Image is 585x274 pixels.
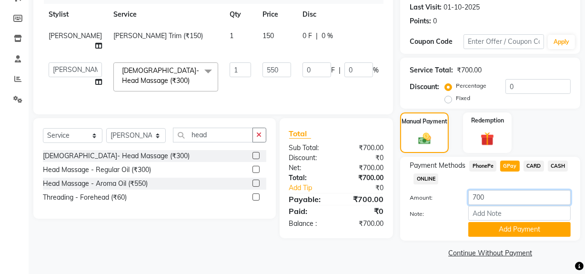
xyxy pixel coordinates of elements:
[289,129,311,139] span: Total
[336,163,391,173] div: ₹700.00
[456,94,470,102] label: Fixed
[468,206,571,221] input: Add Note
[282,219,336,229] div: Balance :
[410,37,464,47] div: Coupon Code
[403,210,461,218] label: Note:
[414,132,435,146] img: _cash.svg
[173,128,253,142] input: Search or Scan
[282,183,345,193] a: Add Tip
[190,76,194,85] a: x
[43,165,151,175] div: Head Massage - Regular Oil (₹300)
[282,193,336,205] div: Payable:
[43,4,108,25] th: Stylist
[464,34,544,49] input: Enter Offer / Coupon Code
[402,117,447,126] label: Manual Payment
[336,173,391,183] div: ₹700.00
[322,31,333,41] span: 0 %
[471,116,504,125] label: Redemption
[548,161,568,172] span: CASH
[108,4,224,25] th: Service
[524,161,544,172] span: CARD
[457,65,482,75] div: ₹700.00
[282,143,336,153] div: Sub Total:
[113,31,203,40] span: [PERSON_NAME] Trim (₹150)
[316,31,318,41] span: |
[433,16,437,26] div: 0
[410,82,439,92] div: Discount:
[43,193,127,203] div: Threading - Forehead (₹60)
[303,31,312,41] span: 0 F
[336,143,391,153] div: ₹700.00
[468,222,571,237] button: Add Payment
[122,66,199,85] span: [DEMOGRAPHIC_DATA]- Head Massage (₹300)
[548,35,575,49] button: Apply
[282,163,336,173] div: Net:
[410,161,465,171] span: Payment Methods
[456,81,486,90] label: Percentage
[373,65,379,75] span: %
[282,205,336,217] div: Paid:
[282,173,336,183] div: Total:
[262,31,274,40] span: 150
[43,151,190,161] div: [DEMOGRAPHIC_DATA]- Head Massage (₹300)
[444,2,480,12] div: 01-10-2025
[297,4,384,25] th: Disc
[49,31,102,40] span: [PERSON_NAME]
[410,65,453,75] div: Service Total:
[336,193,391,205] div: ₹700.00
[468,190,571,205] input: Amount
[336,153,391,163] div: ₹0
[331,65,335,75] span: F
[43,179,148,189] div: Head Massage - Aroma Oil (₹550)
[345,183,391,193] div: ₹0
[403,193,461,202] label: Amount:
[224,4,257,25] th: Qty
[410,16,431,26] div: Points:
[336,219,391,229] div: ₹700.00
[282,153,336,163] div: Discount:
[500,161,520,172] span: GPay
[410,2,442,12] div: Last Visit:
[257,4,297,25] th: Price
[476,131,498,147] img: _gift.svg
[469,161,496,172] span: PhonePe
[339,65,341,75] span: |
[414,173,438,184] span: ONLINE
[402,248,578,258] a: Continue Without Payment
[230,31,233,40] span: 1
[336,205,391,217] div: ₹0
